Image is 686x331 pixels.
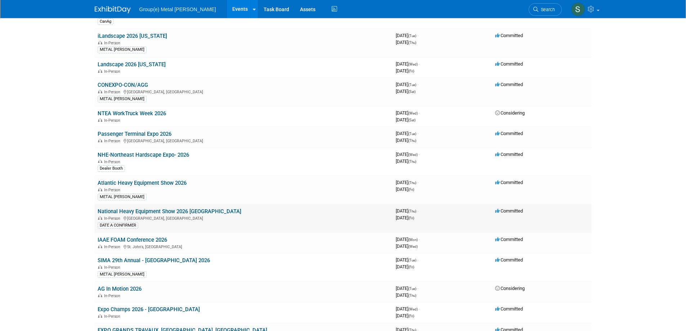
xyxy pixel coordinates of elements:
[98,131,171,137] a: Passenger Terminal Expo 2026
[104,41,122,45] span: In-Person
[495,61,523,67] span: Committed
[408,209,416,213] span: (Thu)
[495,152,523,157] span: Committed
[408,181,416,185] span: (Thu)
[396,61,420,67] span: [DATE]
[98,222,138,229] div: DATE A CONFIRMER
[571,3,585,16] img: Steve.M Mifsud
[104,69,122,74] span: In-Person
[408,314,414,318] span: (Fri)
[98,89,390,94] div: [GEOGRAPHIC_DATA], [GEOGRAPHIC_DATA]
[98,286,142,292] a: AG In Motion 2026
[417,131,418,136] span: -
[104,216,122,221] span: In-Person
[98,139,102,142] img: In-Person Event
[495,33,523,38] span: Committed
[419,152,420,157] span: -
[98,33,167,39] a: iLandscape 2026 [US_STATE]
[98,188,102,191] img: In-Person Event
[408,139,416,143] span: (Thu)
[408,111,418,115] span: (Wed)
[408,153,418,157] span: (Wed)
[98,152,189,158] a: NHE-Northeast Hardscape Expo- 2026
[408,83,416,87] span: (Tue)
[495,131,523,136] span: Committed
[417,257,418,263] span: -
[98,306,200,313] a: Expo Champs 2026 - [GEOGRAPHIC_DATA]
[396,243,418,249] span: [DATE]
[396,208,418,214] span: [DATE]
[95,6,131,13] img: ExhibitDay
[98,82,148,88] a: CONEXPO-CON/AGG
[98,18,113,25] div: CanAg
[495,237,523,242] span: Committed
[419,110,420,116] span: -
[396,110,420,116] span: [DATE]
[396,286,418,291] span: [DATE]
[98,208,241,215] a: National Heavy Equipment Show 2026 [GEOGRAPHIC_DATA]
[408,160,416,164] span: (Thu)
[396,257,418,263] span: [DATE]
[396,33,418,38] span: [DATE]
[408,265,414,269] span: (Fri)
[98,110,166,117] a: NTEA WorkTruck Week 2026
[538,7,555,12] span: Search
[396,68,414,73] span: [DATE]
[98,237,167,243] a: IAAE FOAM Conference 2026
[495,180,523,185] span: Committed
[104,160,122,164] span: In-Person
[417,180,418,185] span: -
[104,245,122,249] span: In-Person
[396,264,414,269] span: [DATE]
[396,152,420,157] span: [DATE]
[417,33,418,38] span: -
[98,46,147,53] div: METAL [PERSON_NAME]
[417,208,418,214] span: -
[104,188,122,192] span: In-Person
[417,82,418,87] span: -
[529,3,562,16] a: Search
[98,61,166,68] a: Landscape 2026 [US_STATE]
[396,131,418,136] span: [DATE]
[98,245,102,248] img: In-Person Event
[104,139,122,143] span: In-Person
[417,286,418,291] span: -
[98,294,102,297] img: In-Person Event
[98,138,390,143] div: [GEOGRAPHIC_DATA], [GEOGRAPHIC_DATA]
[408,245,418,249] span: (Wed)
[495,208,523,214] span: Committed
[495,306,523,312] span: Committed
[408,69,414,73] span: (Fri)
[408,258,416,262] span: (Tue)
[104,265,122,270] span: In-Person
[396,237,420,242] span: [DATE]
[408,34,416,38] span: (Tue)
[396,313,414,318] span: [DATE]
[98,216,102,220] img: In-Person Event
[408,62,418,66] span: (Wed)
[98,257,210,264] a: SIMA 29th Annual - [GEOGRAPHIC_DATA] 2026
[419,237,420,242] span: -
[396,306,420,312] span: [DATE]
[98,180,187,186] a: Atlantic Heavy Equipment Show 2026
[104,294,122,298] span: In-Person
[495,257,523,263] span: Committed
[98,271,147,278] div: METAL [PERSON_NAME]
[408,216,414,220] span: (Fri)
[98,165,125,172] div: Dealer Booth
[396,117,416,122] span: [DATE]
[104,90,122,94] span: In-Person
[104,118,122,123] span: In-Person
[98,69,102,73] img: In-Person Event
[98,160,102,163] img: In-Person Event
[396,215,414,220] span: [DATE]
[408,118,416,122] span: (Sat)
[396,138,416,143] span: [DATE]
[98,215,390,221] div: [GEOGRAPHIC_DATA], [GEOGRAPHIC_DATA]
[408,132,416,136] span: (Tue)
[396,40,416,45] span: [DATE]
[408,238,418,242] span: (Mon)
[139,6,216,12] span: Group(e) Metal [PERSON_NAME]
[98,265,102,269] img: In-Person Event
[408,41,416,45] span: (Thu)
